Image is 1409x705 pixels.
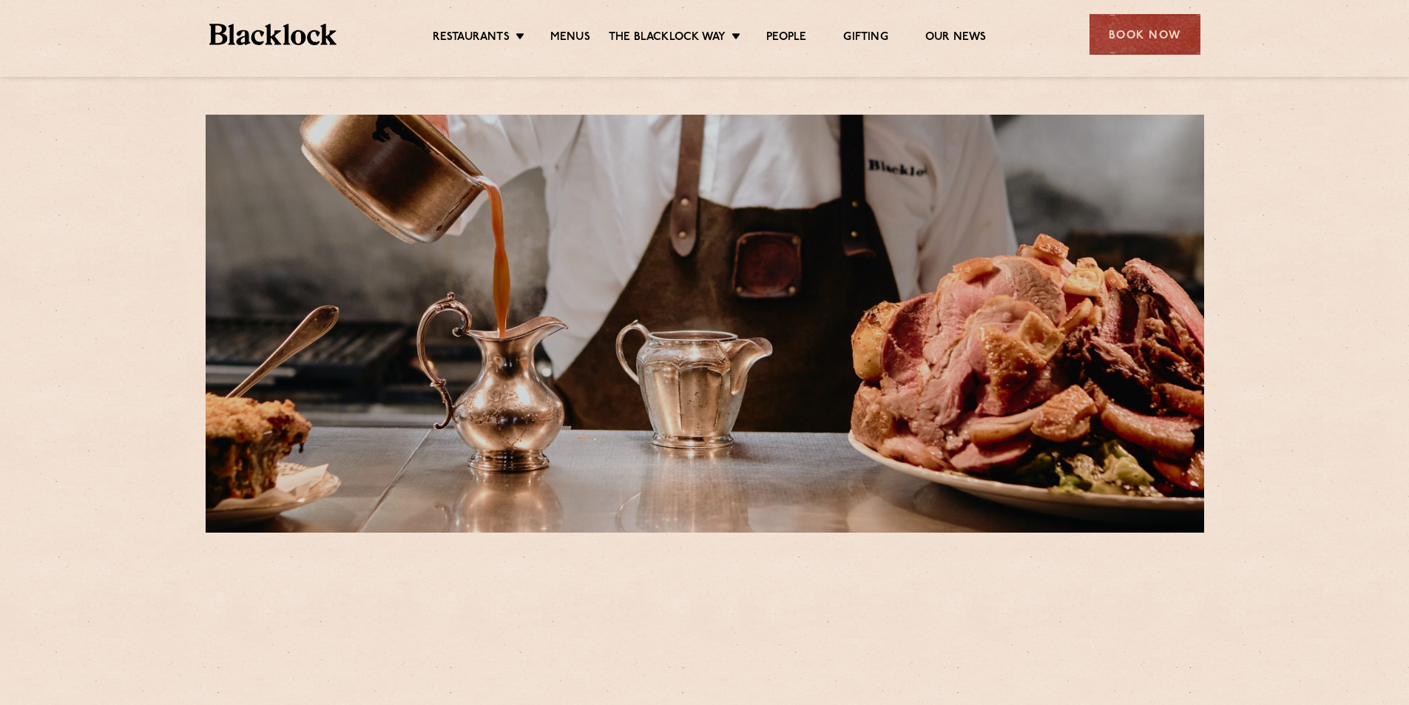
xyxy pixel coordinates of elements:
[433,30,510,47] a: Restaurants
[925,30,987,47] a: Our News
[843,30,888,47] a: Gifting
[209,24,337,45] img: BL_Textured_Logo-footer-cropped.svg
[766,30,806,47] a: People
[550,30,590,47] a: Menus
[609,30,726,47] a: The Blacklock Way
[1089,14,1200,55] div: Book Now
